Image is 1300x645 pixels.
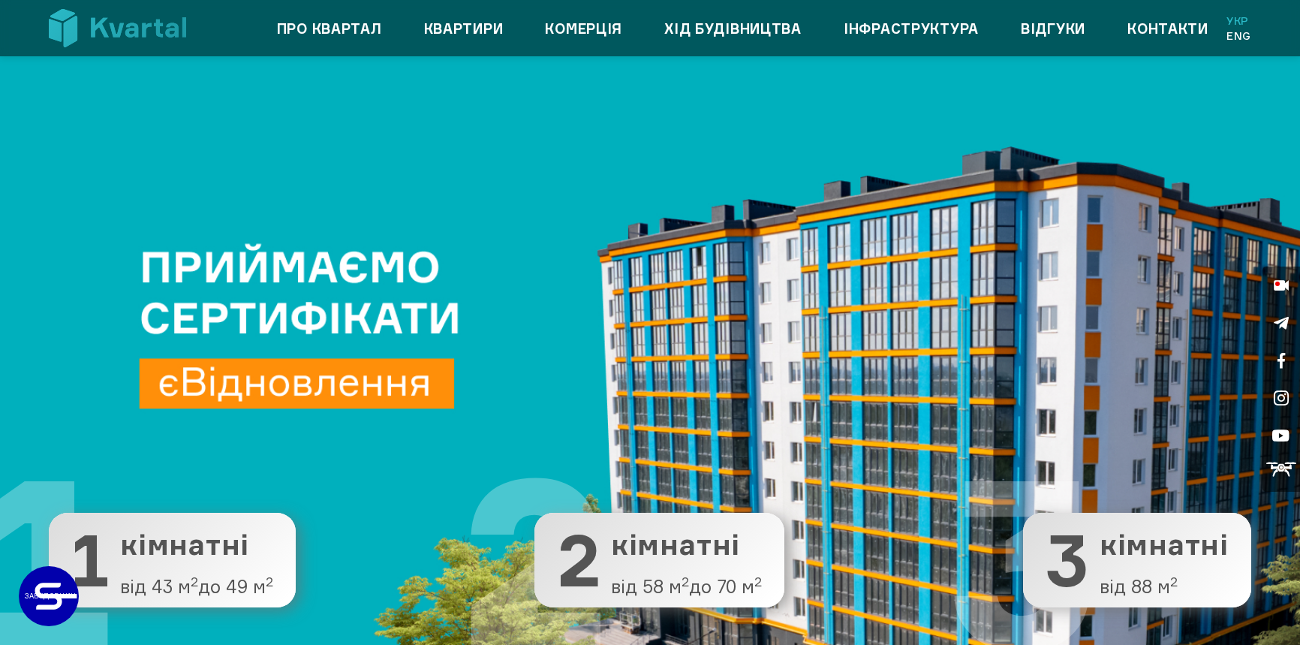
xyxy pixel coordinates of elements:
[277,17,382,41] a: Про квартал
[682,573,689,589] sup: 2
[1046,524,1089,596] span: 3
[1170,573,1178,589] sup: 2
[1100,577,1229,596] span: від 88 м
[1100,529,1229,561] span: кімнатні
[611,529,762,561] span: кімнатні
[844,17,979,41] a: Інфраструктура
[49,513,296,607] button: 1 1 кімнатні від 43 м2до 49 м2
[754,573,762,589] sup: 2
[71,524,110,596] span: 1
[1127,17,1208,41] a: Контакти
[266,573,273,589] sup: 2
[611,577,762,596] span: від 58 м до 70 м
[120,529,273,561] span: кімнатні
[25,592,76,600] text: ЗАБУДОВНИК
[557,524,600,596] span: 2
[120,577,273,596] span: від 43 м до 49 м
[19,566,79,626] a: ЗАБУДОВНИК
[424,17,504,41] a: Квартири
[1023,513,1251,607] button: 3 3 кімнатні від 88 м2
[545,17,622,41] a: Комерція
[664,17,802,41] a: Хід будівництва
[1226,29,1251,44] a: Eng
[1021,17,1085,41] a: Відгуки
[534,513,784,607] button: 2 2 кімнатні від 58 м2до 70 м2
[49,9,186,47] img: Kvartal
[191,573,198,589] sup: 2
[1226,14,1251,29] a: Укр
